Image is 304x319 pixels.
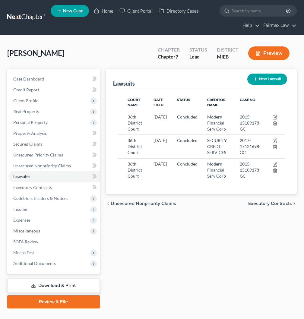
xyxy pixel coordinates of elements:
a: Lawsuits [8,171,100,182]
a: Secured Claims [8,139,100,150]
a: Directory Cases [156,5,202,16]
span: 2015-15109178-GC [240,114,261,131]
span: Personal Property [13,120,48,125]
button: New Lawsuit [247,74,287,85]
span: SECURITY CREDIT SERVICES [207,138,227,155]
a: Case Dashboard [8,74,100,84]
span: Additional Documents [13,261,56,266]
div: Lead [189,53,207,60]
i: chevron_left [106,201,111,206]
span: Means Test [13,250,34,255]
a: Executory Contracts [8,182,100,193]
span: Court Name [128,97,140,107]
span: Real Property [13,109,39,114]
i: chevron_right [292,201,297,206]
span: Credit Report [13,87,39,92]
span: Unsecured Nonpriority Claims [13,163,71,168]
div: Chapter [158,46,180,53]
span: [DATE] [154,161,167,166]
span: 7 [176,54,178,59]
a: Credit Report [8,84,100,95]
a: Home [91,5,116,16]
span: [DATE] [154,114,167,119]
span: [DATE] [154,138,167,143]
a: Fairmax Law [260,20,296,31]
a: SOFA Review [8,236,100,247]
span: Codebtors Insiders & Notices [13,196,68,201]
a: Download & Print [7,279,100,293]
button: Preview [248,46,290,60]
span: Executory Contracts [13,185,52,190]
span: Modern Financial Serv Corp [207,161,226,178]
button: Executory Contracts chevron_right [248,201,297,206]
span: Status [177,97,190,102]
span: Unsecured Priority Claims [13,152,63,157]
span: Property Analysis [13,131,47,136]
a: Client Portal [116,5,156,16]
span: Modern Financial Serv Corp [207,114,226,131]
span: 36th District Court [128,114,142,131]
span: Secured Claims [13,141,42,147]
span: [PERSON_NAME] [7,49,64,57]
span: SOFA Review [13,239,38,244]
div: Lawsuits [113,80,135,87]
a: Help [239,20,260,31]
span: Case No [240,97,255,102]
span: Expenses [13,217,30,223]
div: District [217,46,239,53]
a: Review & File [7,295,100,308]
button: chevron_left Unsecured Nonpriority Claims [106,201,176,206]
a: Property Analysis [8,128,100,139]
span: 36th District Court [128,138,142,155]
span: Miscellaneous [13,228,40,233]
span: Date Filed [154,97,163,107]
input: Search by name... [232,5,287,16]
a: Unsecured Priority Claims [8,150,100,160]
span: Income [13,207,27,212]
span: Case Dashboard [13,76,44,81]
a: Unsecured Nonpriority Claims [8,160,100,171]
span: Lawsuits [13,174,30,179]
span: Executory Contracts [248,201,292,206]
span: Creditor Name [207,97,226,107]
span: Unsecured Nonpriority Claims [111,201,176,206]
div: Status [189,46,207,53]
div: MIEB [217,53,239,60]
span: Concluded [177,138,198,143]
span: 2015-15109178-GC [240,161,261,178]
span: New Case [63,9,83,13]
span: Client Profile [13,98,38,103]
div: Chapter [158,53,180,60]
span: Concluded [177,161,198,166]
span: 2017-17121698-GC [240,138,261,155]
span: Concluded [177,114,198,119]
span: 36th District Court [128,161,142,178]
